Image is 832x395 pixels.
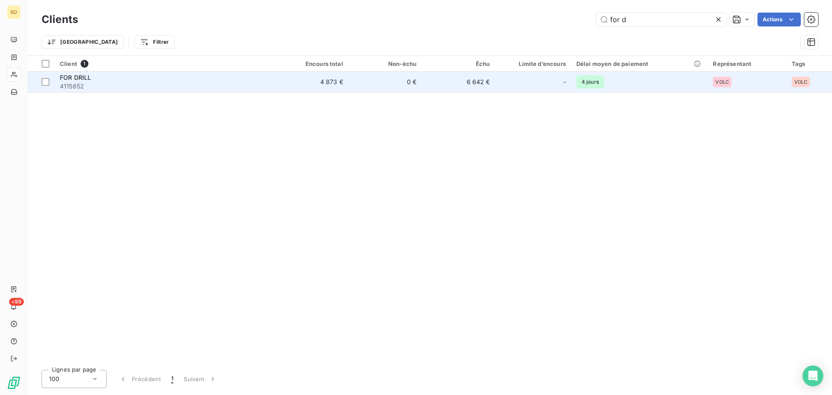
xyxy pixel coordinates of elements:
span: Client [60,60,77,67]
input: Rechercher [596,13,726,26]
span: - [563,78,566,86]
span: VOLC [794,79,808,85]
button: 1 [166,370,179,388]
div: Non-échu [354,60,416,67]
div: Représentant [713,60,781,67]
span: FOR DRILL [60,74,91,81]
button: Filtrer [134,35,174,49]
button: Précédent [114,370,166,388]
span: 1 [171,375,173,383]
span: 4 jours [576,75,604,88]
button: Suivant [179,370,222,388]
h3: Clients [42,12,78,27]
td: 0 € [348,72,422,92]
div: Limite d’encours [500,60,566,67]
span: 1 [81,60,88,68]
span: +99 [9,298,24,306]
span: VOLC [715,79,729,85]
div: Open Intercom Messenger [803,366,823,386]
div: SO [7,5,21,19]
span: 100 [49,375,59,383]
button: [GEOGRAPHIC_DATA] [42,35,123,49]
div: Délai moyen de paiement [576,60,703,67]
span: 4115652 [60,82,270,91]
td: 4 873 € [275,72,348,92]
div: Échu [427,60,490,67]
img: Logo LeanPay [7,376,21,390]
div: Encours total [280,60,343,67]
td: 6 642 € [422,72,495,92]
div: Tags [792,60,827,67]
button: Actions [757,13,801,26]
